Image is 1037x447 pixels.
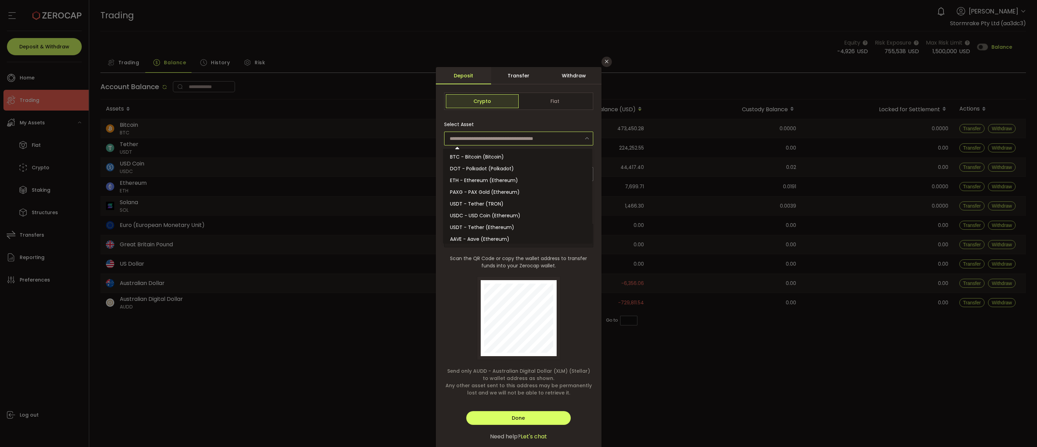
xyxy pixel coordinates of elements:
[546,67,601,84] div: Withdraw
[446,94,519,108] span: Crypto
[512,415,525,421] span: Done
[450,236,509,242] span: AAVE - Aave (Ethereum)
[450,212,520,219] span: USDC - USD Coin (Ethereum)
[450,189,520,196] span: PAXG - PAX Gold (Ethereum)
[444,382,593,397] span: Any other asset sent to this address may be permanently lost and we will not be able to retrieve it.
[519,94,591,108] span: Fiat
[444,121,478,128] label: Select Asset
[491,67,546,84] div: Transfer
[450,153,504,160] span: BTC - Bitcoin (Bitcoin)
[450,165,514,172] span: DOT - Polkadot (Polkadot)
[1002,414,1037,447] iframe: Chat Widget
[436,67,491,84] div: Deposit
[444,368,593,382] span: Send only AUDD - Australian Digital Dollar (XLM) (Stellar) to wallet address as shown.
[450,177,518,184] span: ETH - Ethereum (Ethereum)
[490,432,521,441] span: Need help?
[444,255,593,269] span: Scan the QR Code or copy the wallet address to transfer funds into your Zerocap wallet.
[450,224,514,231] span: USDT - Tether (Ethereum)
[450,200,503,207] span: USDT - Tether (TRON)
[601,57,612,67] button: Close
[466,411,570,425] button: Done
[521,432,547,441] span: Let's chat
